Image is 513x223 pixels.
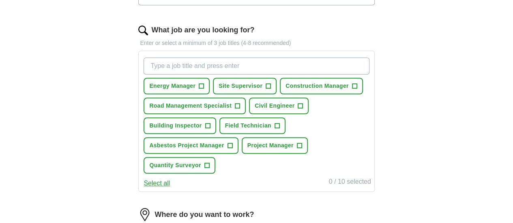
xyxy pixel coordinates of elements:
[249,98,309,114] button: Civil Engineer
[144,57,369,74] input: Type a job title and press enter
[138,25,148,35] img: search.png
[149,82,195,90] span: Energy Manager
[138,39,374,47] p: Enter or select a minimum of 3 job titles (4-8 recommended)
[151,25,254,36] label: What job are you looking for?
[155,209,254,220] label: Where do you want to work?
[149,121,202,130] span: Building Inspector
[144,137,238,154] button: Asbestos Project Manager
[242,137,308,154] button: Project Manager
[285,82,349,90] span: Construction Manager
[247,141,294,150] span: Project Manager
[138,208,151,221] img: location.png
[255,102,294,110] span: Civil Engineer
[219,117,285,134] button: Field Technician
[144,157,215,174] button: Quantity Surveyor
[213,78,277,94] button: Site Supervisor
[149,102,232,110] span: Road Management Specialist
[144,78,210,94] button: Energy Manager
[329,177,371,188] div: 0 / 10 selected
[219,82,262,90] span: Site Supervisor
[144,178,170,188] button: Select all
[144,98,246,114] button: Road Management Specialist
[149,141,224,150] span: Asbestos Project Manager
[280,78,363,94] button: Construction Manager
[149,161,201,170] span: Quantity Surveyor
[144,117,216,134] button: Building Inspector
[225,121,271,130] span: Field Technician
